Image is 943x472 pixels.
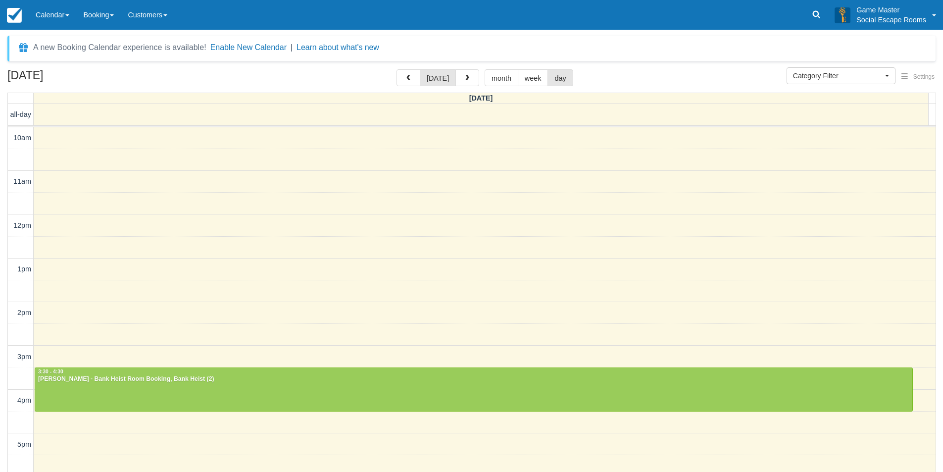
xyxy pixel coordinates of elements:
button: Enable New Calendar [210,43,287,52]
span: [DATE] [469,94,493,102]
span: Settings [913,73,935,80]
span: 4pm [17,396,31,404]
p: Social Escape Rooms [856,15,926,25]
h2: [DATE] [7,69,133,88]
a: Learn about what's new [297,43,379,52]
span: 5pm [17,440,31,448]
button: day [547,69,573,86]
p: Game Master [856,5,926,15]
img: checkfront-main-nav-mini-logo.png [7,8,22,23]
span: 3pm [17,353,31,361]
span: 11am [13,177,31,185]
button: Category Filter [787,67,895,84]
span: 1pm [17,265,31,273]
button: week [518,69,548,86]
div: A new Booking Calendar experience is available! [33,42,206,53]
span: | [291,43,293,52]
span: 12pm [13,221,31,229]
span: 3:30 - 4:30 [38,369,63,374]
span: 2pm [17,309,31,316]
span: 10am [13,134,31,142]
span: Category Filter [793,71,883,81]
button: Settings [895,70,941,84]
div: [PERSON_NAME] - Bank Heist Room Booking, Bank Heist (2) [38,375,910,383]
a: 3:30 - 4:30[PERSON_NAME] - Bank Heist Room Booking, Bank Heist (2) [35,367,913,411]
img: A3 [835,7,850,23]
button: month [485,69,518,86]
span: all-day [10,110,31,118]
button: [DATE] [420,69,456,86]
